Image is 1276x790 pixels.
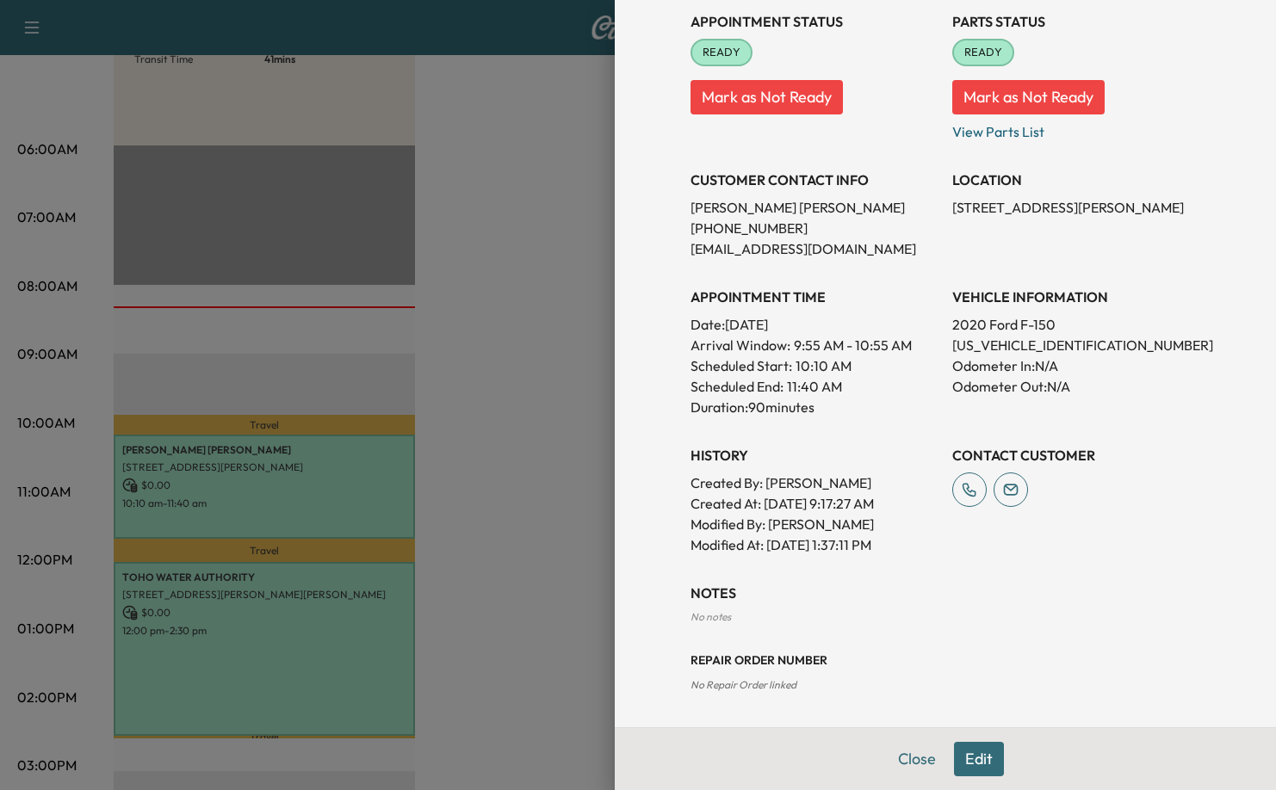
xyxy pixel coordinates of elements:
[691,493,938,514] p: Created At : [DATE] 9:17:27 AM
[691,11,938,32] h3: Appointment Status
[691,218,938,238] p: [PHONE_NUMBER]
[952,197,1200,218] p: [STREET_ADDRESS][PERSON_NAME]
[887,742,947,776] button: Close
[952,355,1200,376] p: Odometer In: N/A
[952,80,1105,114] button: Mark as Not Ready
[952,11,1200,32] h3: Parts Status
[691,678,796,691] span: No Repair Order linked
[796,355,852,376] p: 10:10 AM
[691,314,938,335] p: Date: [DATE]
[954,44,1013,61] span: READY
[691,610,1200,624] div: No notes
[691,397,938,417] p: Duration: 90 minutes
[952,114,1200,142] p: View Parts List
[691,376,784,397] p: Scheduled End:
[691,287,938,307] h3: APPOINTMENT TIME
[691,197,938,218] p: [PERSON_NAME] [PERSON_NAME]
[691,335,938,355] p: Arrival Window:
[952,170,1200,190] h3: LOCATION
[691,472,938,493] p: Created By : [PERSON_NAME]
[691,238,938,259] p: [EMAIL_ADDRESS][DOMAIN_NAME]
[787,376,842,397] p: 11:40 AM
[691,534,938,555] p: Modified At : [DATE] 1:37:11 PM
[692,44,751,61] span: READY
[952,376,1200,397] p: Odometer Out: N/A
[952,335,1200,355] p: [US_VEHICLE_IDENTIFICATION_NUMBER]
[952,314,1200,335] p: 2020 Ford F-150
[952,445,1200,466] h3: CONTACT CUSTOMER
[691,514,938,534] p: Modified By : [PERSON_NAME]
[691,583,1200,603] h3: NOTES
[691,80,843,114] button: Mark as Not Ready
[691,355,792,376] p: Scheduled Start:
[691,651,1200,669] h3: Repair Order number
[794,335,912,355] span: 9:55 AM - 10:55 AM
[691,170,938,190] h3: CUSTOMER CONTACT INFO
[952,287,1200,307] h3: VEHICLE INFORMATION
[691,445,938,466] h3: History
[954,742,1004,776] button: Edit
